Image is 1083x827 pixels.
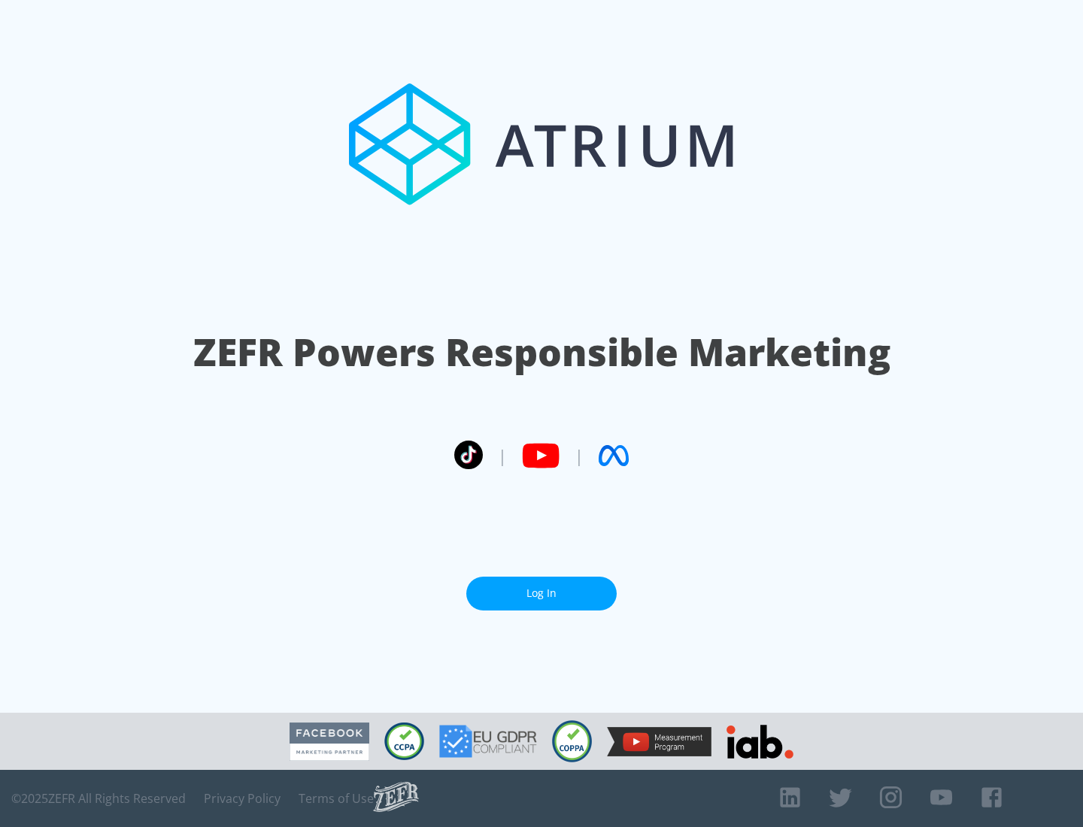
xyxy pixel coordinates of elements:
a: Terms of Use [299,791,374,806]
a: Log In [466,577,617,610]
img: YouTube Measurement Program [607,727,711,756]
h1: ZEFR Powers Responsible Marketing [193,326,890,378]
img: IAB [727,725,793,759]
span: | [498,444,507,467]
span: © 2025 ZEFR All Rights Reserved [11,791,186,806]
span: | [575,444,584,467]
img: GDPR Compliant [439,725,537,758]
img: COPPA Compliant [552,720,592,762]
img: CCPA Compliant [384,722,424,760]
a: Privacy Policy [204,791,281,806]
img: Facebook Marketing Partner [290,722,369,761]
